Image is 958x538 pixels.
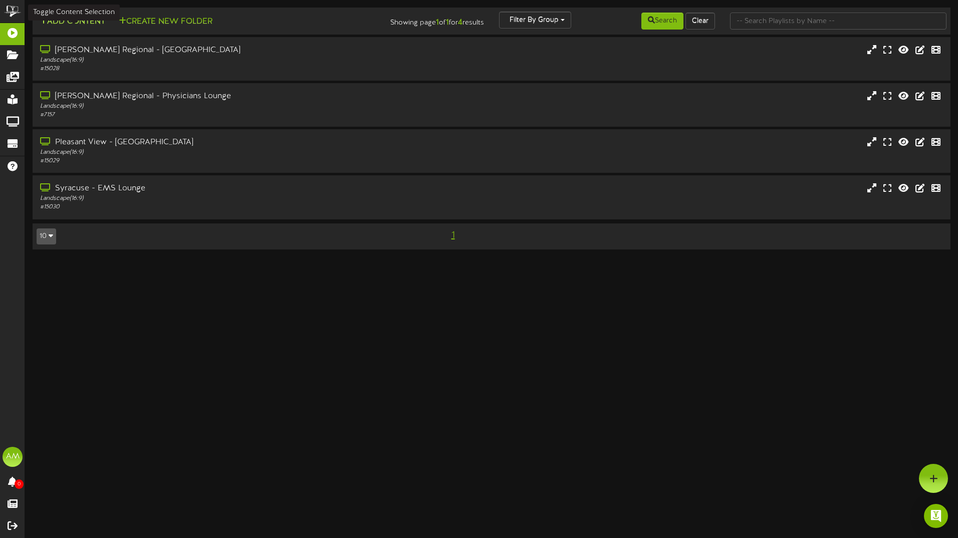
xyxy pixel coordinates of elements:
span: 0 [15,479,24,489]
input: -- Search Playlists by Name -- [730,13,946,30]
div: # 7157 [40,111,407,119]
button: Create New Folder [116,16,215,28]
div: Open Intercom Messenger [924,504,948,528]
strong: 4 [458,18,462,27]
button: Clear [685,13,715,30]
div: [PERSON_NAME] Regional - [GEOGRAPHIC_DATA] [40,45,407,56]
button: 10 [37,228,56,244]
button: Search [641,13,683,30]
div: Landscape ( 16:9 ) [40,148,407,157]
span: 1 [449,230,457,241]
div: AM [3,447,23,467]
div: Landscape ( 16:9 ) [40,102,407,111]
div: # 15030 [40,203,407,211]
div: Pleasant View - [GEOGRAPHIC_DATA] [40,137,407,148]
div: # 15029 [40,157,407,165]
button: Add Content [37,16,108,28]
strong: 1 [436,18,439,27]
strong: 1 [446,18,449,27]
div: # 15028 [40,65,407,73]
div: Showing page of for results [337,12,492,29]
div: [PERSON_NAME] Regional - Physicians Lounge [40,91,407,102]
button: Filter By Group [499,12,571,29]
div: Syracuse - EMS Lounge [40,183,407,194]
div: Landscape ( 16:9 ) [40,194,407,203]
div: Landscape ( 16:9 ) [40,56,407,65]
